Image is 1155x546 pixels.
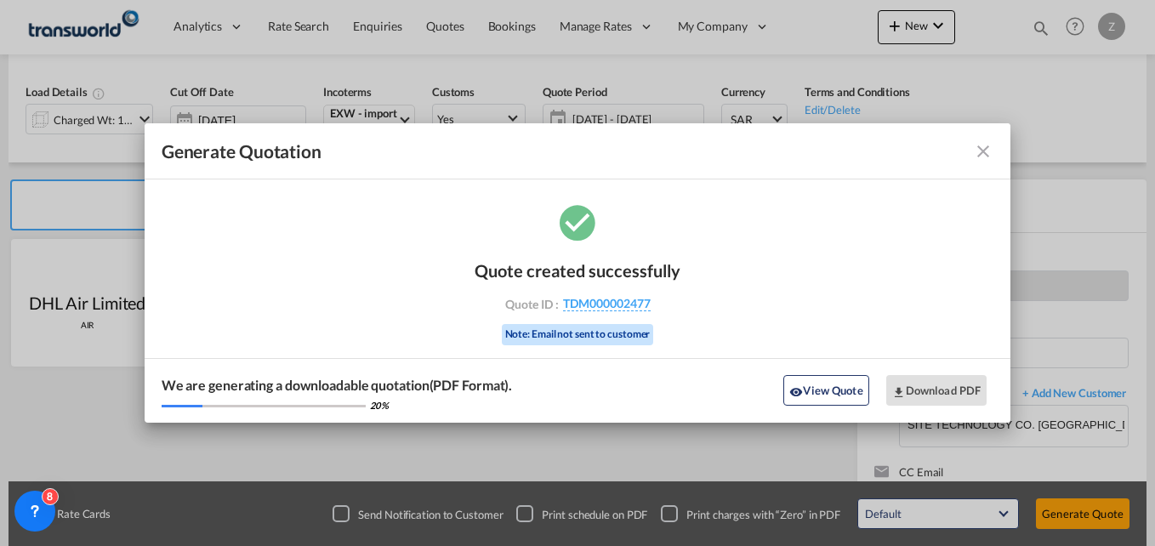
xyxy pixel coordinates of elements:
span: TDM000002477 [563,296,651,311]
div: 20 % [370,399,390,412]
div: Quote ID : [479,296,676,311]
md-icon: icon-close fg-AAA8AD cursor m-0 [973,141,993,162]
span: Generate Quotation [162,140,321,162]
div: We are generating a downloadable quotation(PDF Format). [162,376,513,395]
div: Quote created successfully [475,260,680,281]
button: Download PDF [886,375,987,406]
md-dialog: Generate Quotation Quote ... [145,123,1011,423]
md-icon: icon-eye [789,385,803,399]
md-icon: icon-download [892,385,906,399]
div: Note: Email not sent to customer [502,324,654,345]
button: icon-eyeView Quote [783,375,868,406]
md-icon: icon-checkbox-marked-circle [556,201,599,243]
